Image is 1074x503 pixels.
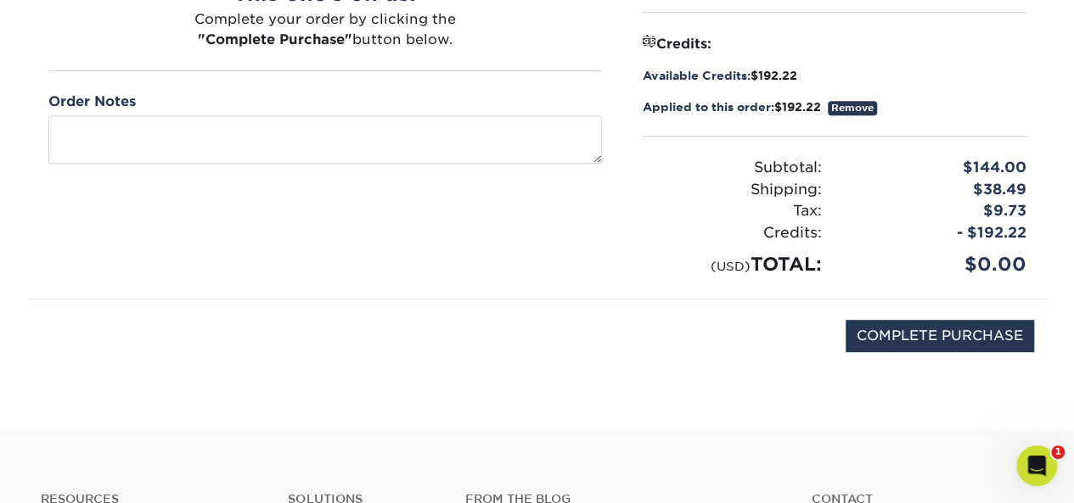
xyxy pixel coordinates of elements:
[835,250,1039,278] div: $0.00
[630,157,835,179] div: Subtotal:
[630,200,835,222] div: Tax:
[643,98,1026,115] div: $
[782,100,821,114] span: 192.22
[41,320,126,370] img: DigiCert Secured Site Seal
[643,67,1026,84] div: $192.22
[643,33,1026,53] div: Credits:
[846,320,1034,352] input: COMPLETE PURCHASE
[630,222,835,244] div: Credits:
[828,101,877,115] a: Remove
[198,31,352,48] strong: "Complete Purchase"
[643,100,774,114] span: Applied to this order:
[630,179,835,201] div: Shipping:
[1016,445,1057,486] iframe: Intercom live chat
[48,92,136,112] label: Order Notes
[643,69,751,82] span: Available Credits:
[835,179,1039,201] div: $38.49
[1051,445,1065,459] span: 1
[48,9,602,50] p: Complete your order by clicking the button below.
[630,250,835,278] div: TOTAL:
[835,157,1039,179] div: $144.00
[835,222,1039,244] div: - $192.22
[711,259,751,273] small: (USD)
[835,200,1039,222] div: $9.73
